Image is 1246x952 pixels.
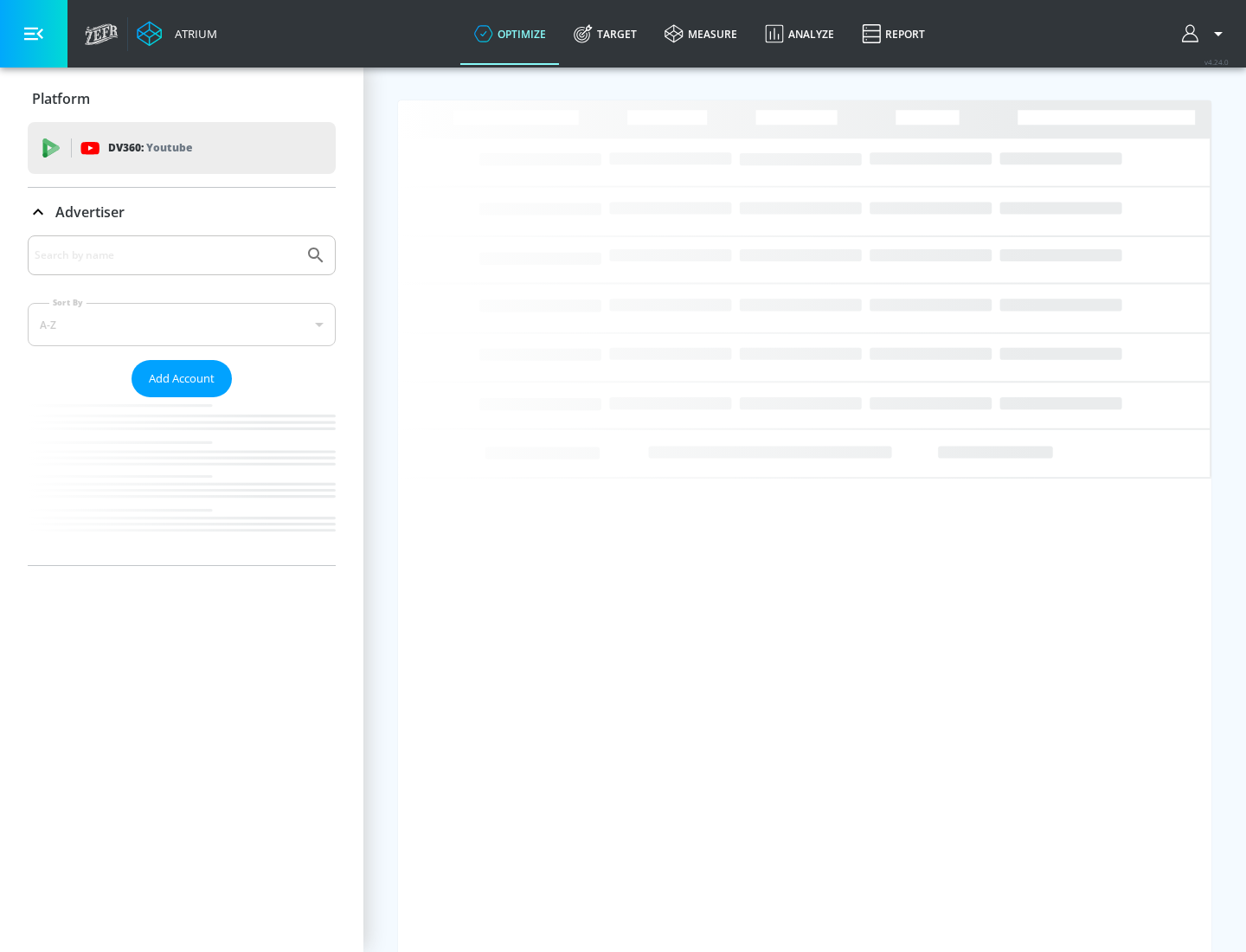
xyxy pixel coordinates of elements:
a: measure [651,3,751,65]
label: Sort By [49,297,87,308]
p: Advertiser [55,203,125,222]
div: A-Z [28,303,336,346]
a: Analyze [751,3,848,65]
div: Advertiser [28,235,336,565]
a: Atrium [137,21,217,47]
a: Target [560,3,651,65]
span: Add Account [149,369,215,389]
div: Platform [28,74,336,123]
p: Youtube [146,138,192,157]
button: Add Account [132,360,232,397]
p: DV360: [108,138,192,158]
span: v 4.24.0 [1204,57,1229,67]
nav: list of Advertiser [28,397,336,565]
div: Advertiser [28,188,336,236]
div: DV360: Youtube [28,122,336,174]
div: Atrium [168,26,217,42]
a: Report [848,3,939,65]
a: optimize [460,3,560,65]
p: Platform [32,89,90,108]
input: Search by name [35,244,297,267]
